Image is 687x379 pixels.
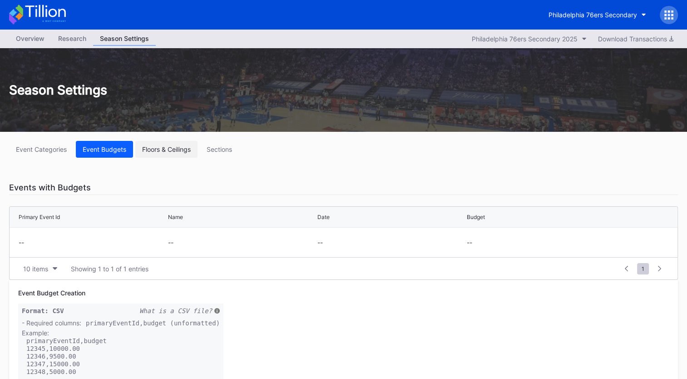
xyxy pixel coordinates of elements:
button: Sections [200,141,239,158]
div: Event Categories [16,145,67,153]
span: 1 [637,263,649,274]
button: Event Budgets [76,141,133,158]
div: Date [317,214,330,220]
code: What is a CSV file? [139,307,220,319]
div: -- [168,239,315,246]
button: Philadelphia 76ers Secondary [542,6,653,23]
div: Sections [207,145,232,153]
code: 12346,9500.00 [26,353,76,360]
div: Event Budgets [83,145,126,153]
div: -- [467,239,614,246]
div: Example: [22,329,220,337]
button: Philadelphia 76ers Secondary 2025 [467,33,591,45]
div: Primary Event Id [19,214,60,220]
div: Philadelphia 76ers Secondary [549,11,637,19]
button: Download Transactions [593,33,678,45]
div: Floors & Ceilings [142,145,191,153]
div: -- [317,239,465,246]
button: Floors & Ceilings [135,141,198,158]
div: Overview [9,32,51,45]
code: 12348,5000.00 [26,368,76,375]
div: Event Budget Creation [18,289,669,297]
code: primaryEventId,budget (unformatted) [86,319,220,327]
button: 10 items [19,263,62,275]
div: - Required columns: [22,319,220,327]
div: Name [168,214,183,220]
a: Overview [9,32,51,46]
a: Season Settings [93,32,156,46]
div: Budget [467,214,485,220]
code: 12347,15000.00 [26,360,80,368]
div: Events with Budgets [9,180,678,195]
code: Format: CSV [22,307,64,314]
div: Showing 1 to 1 of 1 entries [71,265,148,273]
div: Download Transactions [598,35,673,43]
div: -- [19,239,166,246]
div: 10 items [23,265,48,273]
a: Research [51,32,93,46]
div: Philadelphia 76ers Secondary 2025 [472,35,578,43]
code: 12345,10000.00 [26,345,80,352]
code: primaryEventId,budget [26,337,107,344]
button: Event Categories [9,141,74,158]
div: Research [51,32,93,45]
